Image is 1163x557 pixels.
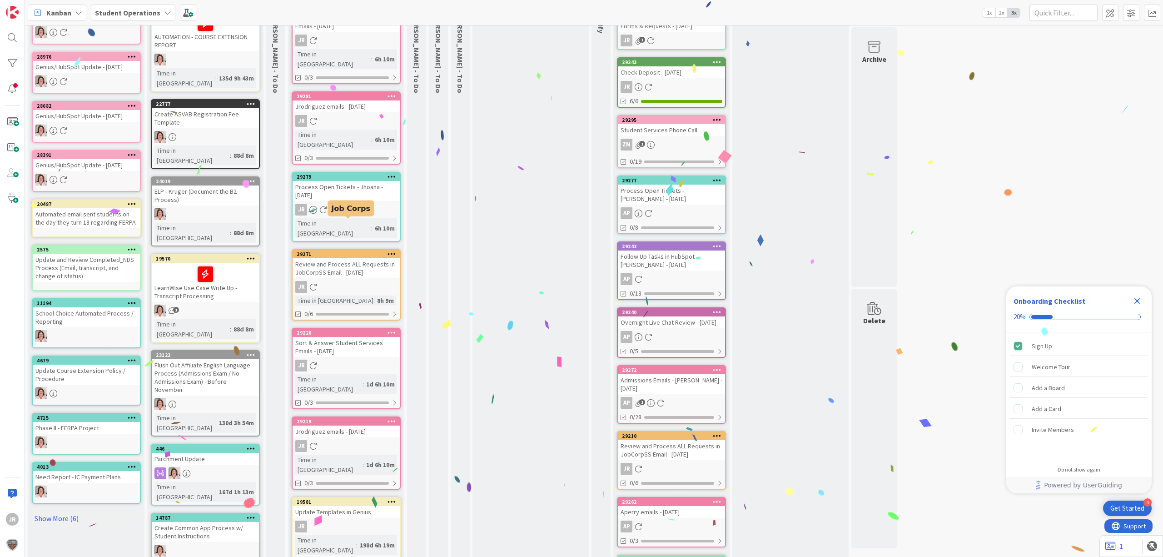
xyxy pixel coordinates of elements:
div: Update Course Extension Policy / Procedure [33,365,140,385]
div: 446 [156,446,259,452]
div: Student Services Phone Call [618,124,725,136]
div: 28976Genius/HubSpot Update - [DATE] [33,53,140,73]
div: Time in [GEOGRAPHIC_DATA] [154,319,230,339]
div: Update and Review Completed_NDS Process (Email, transcript, and change of status) [33,254,140,282]
div: Add a Board [1032,382,1065,393]
div: 11194 [33,299,140,307]
div: 29277 [618,176,725,185]
div: 29240 [622,309,725,316]
div: 29295Student Services Phone Call [618,116,725,136]
div: 6h 10m [373,54,397,64]
img: EW [35,330,47,342]
span: Emilie - To Do [271,14,280,93]
div: AP [618,273,725,285]
div: 29272 [618,366,725,374]
div: Time in [GEOGRAPHIC_DATA] [295,218,371,238]
div: 29220 [297,330,400,336]
div: Process Open Tickets - Jhoana - [DATE] [293,181,400,201]
div: Onboarding Checklist [1014,296,1085,306]
div: 6h 10m [373,223,397,233]
div: 19581 [293,498,400,506]
div: 2575 [37,246,140,253]
div: 4715 [33,414,140,422]
div: JR [618,81,725,93]
div: JR [295,440,307,452]
div: Aperry emails - [DATE] [618,506,725,518]
div: 4013Need Report - IC Payment Plans [33,463,140,483]
span: : [215,487,217,497]
div: Update Templates in Genius [293,506,400,518]
div: Jrodriguez emails - [DATE] [293,100,400,112]
div: ZM [621,139,632,151]
div: Archive [862,54,886,65]
img: EW [35,26,47,38]
div: Delete [863,315,885,326]
div: Time in [GEOGRAPHIC_DATA] [295,374,363,394]
div: 4715 [37,415,140,421]
img: EW [154,208,166,220]
div: Time in [GEOGRAPHIC_DATA] [154,68,215,88]
div: JR [618,463,725,475]
img: EW [35,486,47,497]
div: 29279Process Open Tickets - Jhoana - [DATE] [293,173,400,201]
div: 23122 [156,352,259,358]
div: 28682 [37,103,140,109]
div: Time in [GEOGRAPHIC_DATA] [154,146,230,166]
div: Follow Up Tasks in HubSpot - [PERSON_NAME] - [DATE] [618,251,725,271]
div: 29243 [622,59,725,65]
img: EW [35,75,47,87]
div: 28391Genius/HubSpot Update - [DATE] [33,151,140,171]
div: EW [33,330,140,342]
div: JR [295,35,307,46]
div: Sort & Answer Student Services Emails - [DATE] [293,337,400,357]
input: Quick Filter... [1029,5,1098,21]
div: 29272 [622,367,725,373]
div: 28391 [37,152,140,158]
div: Phase II - FERPA Project [33,422,140,434]
div: 14787 [152,514,259,522]
div: Genius/HubSpot Update - [DATE] [33,61,140,73]
span: 3x [1008,8,1020,17]
span: Kanban [46,7,71,18]
div: JR [618,35,725,46]
div: 1d 6h 10m [364,460,397,470]
span: 0/3 [304,73,313,82]
div: 29272Admissions Emails - [PERSON_NAME] - [DATE] [618,366,725,394]
div: JR [293,115,400,127]
div: 24019 [156,178,259,185]
span: : [371,135,373,145]
span: 0/3 [304,478,313,488]
div: 29240 [618,308,725,316]
div: ZM [618,139,725,151]
span: : [371,54,373,64]
div: 29210 [622,433,725,439]
div: EW [152,208,259,220]
div: 29219 [297,418,400,425]
div: 29262 [622,499,725,505]
span: 0/3 [630,536,638,546]
div: EW [33,437,140,448]
div: 29277 [622,177,725,184]
div: EW [152,398,259,410]
div: 6h 10m [373,135,397,145]
div: Automated email sent students on the day they turn 18 regarding FERPA [33,208,140,228]
div: 11194 [37,300,140,306]
div: Invite Members is incomplete. [1010,420,1148,440]
div: AP [618,331,725,343]
span: 2x [995,8,1008,17]
div: 29243Check Deposit - [DATE] [618,58,725,78]
img: EW [169,467,180,479]
div: 1d 6h 10m [364,379,397,389]
div: JR [293,440,400,452]
div: 446 [152,445,259,453]
a: Powered by UserGuiding [1011,477,1147,493]
span: 0/5 [630,346,638,356]
div: 20% [1014,313,1026,321]
div: AP [618,207,725,219]
div: 29219Jrodriguez emails - [DATE] [293,417,400,437]
div: Add a Board is incomplete. [1010,378,1148,398]
div: Time in [GEOGRAPHIC_DATA] [154,413,215,433]
div: AP [618,397,725,409]
div: 29295 [618,116,725,124]
div: 29220 [293,329,400,337]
